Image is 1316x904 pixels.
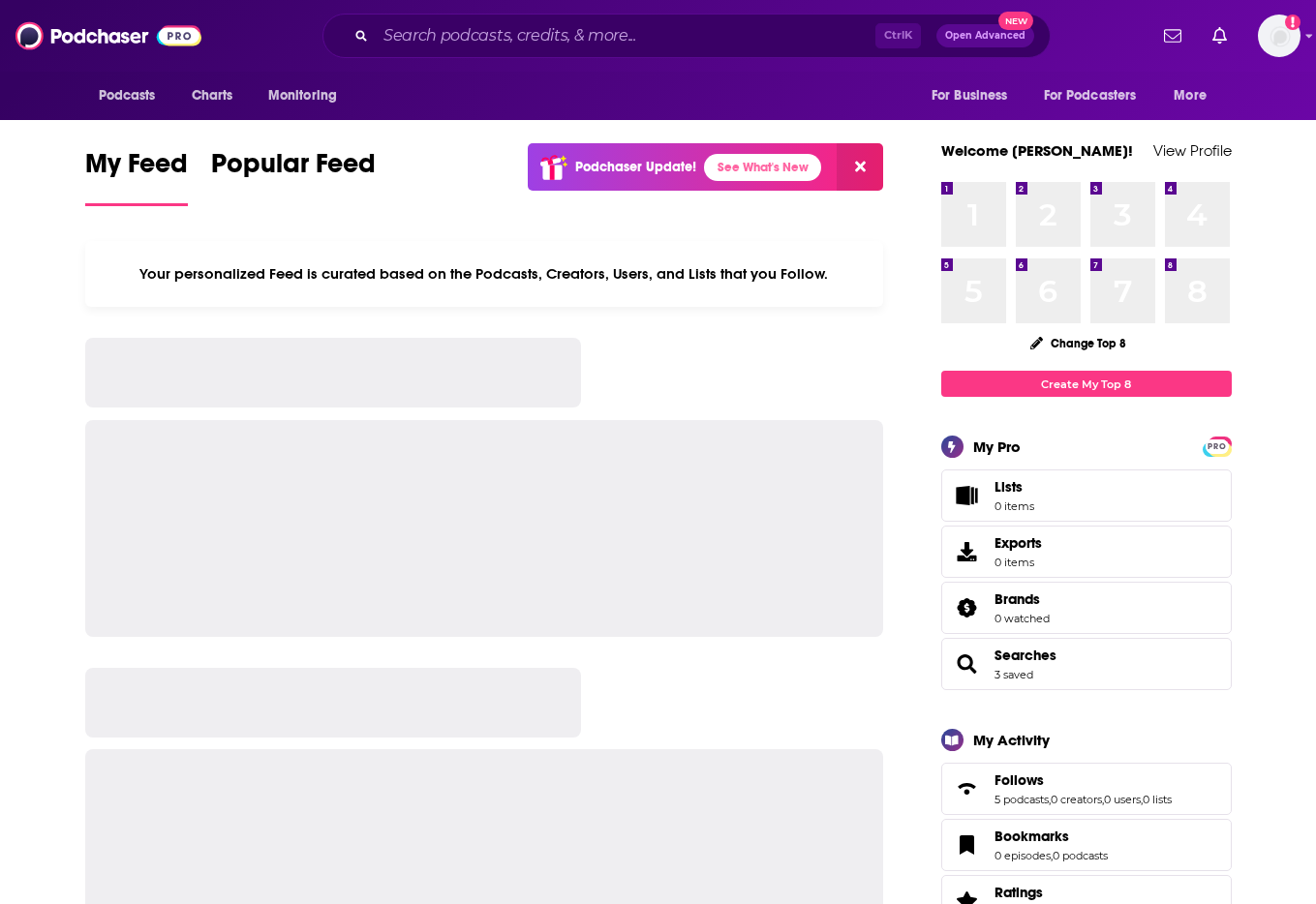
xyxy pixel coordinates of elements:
div: My Activity [973,731,1050,749]
input: Search podcasts, credits, & more... [376,20,875,51]
span: Follows [995,771,1044,789]
a: Welcome [PERSON_NAME]! [941,141,1133,160]
span: Ratings [995,884,1043,901]
a: PRO [1206,438,1229,453]
span: Brands [941,582,1232,634]
button: open menu [85,77,181,114]
div: Search podcasts, credits, & more... [322,14,1051,58]
svg: Add a profile image [1285,15,1301,30]
span: , [1051,849,1053,862]
a: Show notifications dropdown [1156,19,1189,52]
a: Create My Top 8 [941,371,1232,397]
span: My Feed [85,147,188,192]
button: Show profile menu [1258,15,1301,57]
span: Follows [941,763,1232,815]
span: Lists [948,482,987,509]
button: Open AdvancedNew [936,24,1034,47]
span: Exports [948,538,987,565]
button: open menu [918,77,1032,114]
a: Searches [948,650,987,678]
a: Follows [995,771,1172,789]
p: Podchaser Update! [575,159,696,175]
a: 0 lists [1143,793,1172,806]
span: Lists [995,478,1034,496]
a: See What's New [704,154,821,181]
span: For Podcasters [1044,82,1137,109]
a: Ratings [995,884,1108,901]
span: , [1049,793,1051,806]
img: User Profile [1258,15,1301,57]
a: 0 watched [995,612,1050,625]
span: 0 items [995,556,1042,569]
a: View Profile [1153,141,1232,160]
span: , [1102,793,1104,806]
a: 3 saved [995,668,1033,681]
a: My Feed [85,147,188,206]
span: For Business [932,82,1008,109]
button: Change Top 8 [1019,331,1139,355]
a: Lists [941,469,1232,522]
img: Podchaser - Follow, Share and Rate Podcasts [15,17,201,54]
a: 5 podcasts [995,793,1049,806]
span: Charts [192,82,233,109]
span: New [998,12,1033,30]
a: Searches [995,647,1056,664]
a: Brands [948,594,987,621]
a: Charts [179,77,245,114]
a: Exports [941,526,1232,578]
a: 0 users [1104,793,1141,806]
span: Open Advanced [945,31,1025,41]
button: open menu [1160,77,1231,114]
a: Brands [995,590,1050,608]
button: open menu [1031,77,1165,114]
a: Follows [948,775,987,802]
button: open menu [255,77,362,114]
span: Podcasts [99,82,156,109]
span: Bookmarks [941,819,1232,871]
a: 0 podcasts [1053,849,1108,862]
span: Exports [995,534,1042,552]
span: Popular Feed [211,147,376,192]
div: My Pro [973,437,1021,456]
a: Show notifications dropdown [1205,19,1235,52]
span: Searches [941,638,1232,690]
span: 0 items [995,499,1034,513]
span: Ctrl K [875,23,921,48]
span: Bookmarks [995,828,1069,845]
a: 0 episodes [995,849,1051,862]
a: Popular Feed [211,147,376,206]
a: Bookmarks [995,828,1108,845]
span: Brands [995,590,1040,608]
a: Bookmarks [948,831,987,859]
span: , [1141,793,1143,806]
span: More [1174,82,1207,109]
span: Logged in as rpearson [1258,15,1301,57]
a: 0 creators [1051,793,1102,806]
span: PRO [1206,439,1229,454]
span: Monitoring [268,82,337,109]
span: Lists [995,478,1023,496]
div: Your personalized Feed is curated based on the Podcasts, Creators, Users, and Lists that you Follow. [85,241,884,307]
